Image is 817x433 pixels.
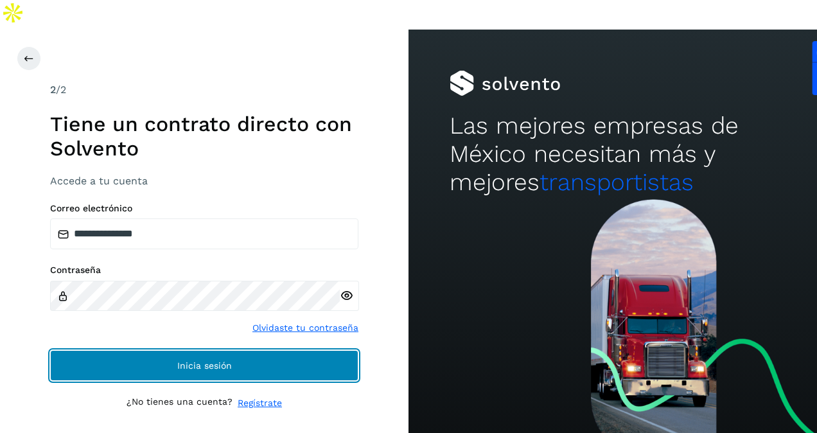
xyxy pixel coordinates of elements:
h1: Tiene un contrato directo con Solvento [50,112,358,161]
span: transportistas [540,168,694,196]
span: Inicia sesión [177,361,232,370]
p: ¿No tienes una cuenta? [127,396,233,410]
label: Correo electrónico [50,203,358,214]
span: 2 [50,84,56,96]
h2: Las mejores empresas de México necesitan más y mejores [450,112,777,197]
label: Contraseña [50,265,358,276]
a: Olvidaste tu contraseña [252,321,358,335]
h3: Accede a tu cuenta [50,175,358,187]
a: Regístrate [238,396,282,410]
div: /2 [50,82,358,98]
button: Inicia sesión [50,350,358,381]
